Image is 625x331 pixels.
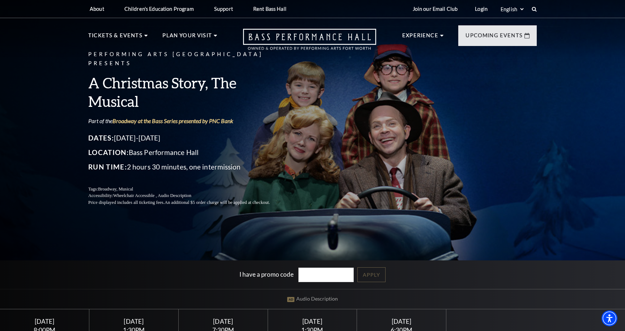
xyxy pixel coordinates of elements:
a: Open this option [217,29,402,57]
div: [DATE] [187,318,259,325]
span: Wheelchair Accessible , Audio Description [113,193,191,198]
span: Location: [88,148,129,156]
p: Upcoming Events [465,31,523,44]
h3: A Christmas Story, The Musical [88,74,287,110]
label: I have a promo code [239,270,294,278]
div: [DATE] [98,318,170,325]
p: Rent Bass Hall [253,6,286,12]
p: Plan Your Visit [162,31,212,44]
p: Tags: [88,186,287,193]
p: Experience [402,31,438,44]
p: Price displayed includes all ticketing fees. [88,199,287,206]
div: [DATE] [366,318,437,325]
p: About [90,6,104,12]
p: 2 hours 30 minutes, one intermission [88,161,287,173]
div: [DATE] [276,318,348,325]
p: Accessibility: [88,192,287,199]
p: Bass Performance Hall [88,147,287,158]
span: Broadway, Musical [98,187,133,192]
div: Accessibility Menu [601,310,617,326]
select: Select: [499,6,525,13]
p: [DATE]-[DATE] [88,132,287,144]
p: Performing Arts [GEOGRAPHIC_DATA] Presents [88,50,287,68]
p: Part of the [88,117,287,125]
span: An additional $5 order charge will be applied at checkout. [165,200,270,205]
p: Children's Education Program [124,6,194,12]
div: [DATE] [9,318,80,325]
span: Dates: [88,134,114,142]
span: Run Time: [88,163,127,171]
p: Tickets & Events [88,31,143,44]
a: Broadway at the Bass Series presented by PNC Bank - open in a new tab [112,117,233,124]
p: Support [214,6,233,12]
